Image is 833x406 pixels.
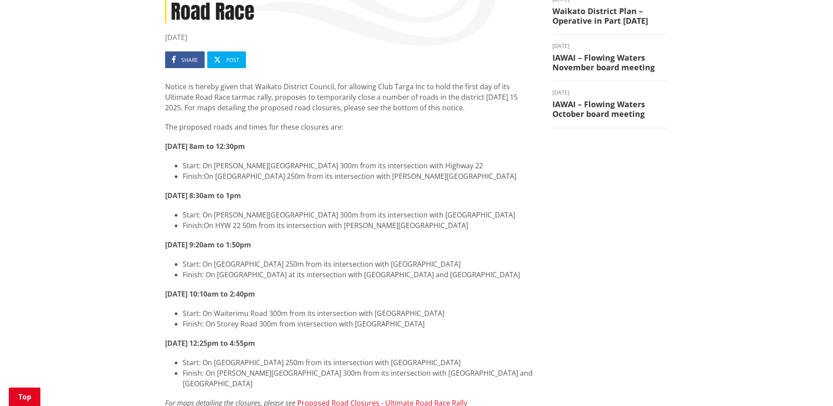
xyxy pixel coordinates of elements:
a: [DATE] IAWAI – Flowing Waters October board meeting [552,90,668,119]
a: Top [9,388,40,406]
strong: [DATE] 10:10am to 2:40pm [165,289,255,299]
strong: [DATE] 8am to 12:30pm [165,141,245,151]
p: The proposed roads and times for these closures are: [165,122,539,132]
a: [DATE] IAWAI – Flowing Waters November board meeting [552,43,668,72]
strong: [DATE] 12:25pm to 4:55pm [165,338,255,348]
a: Share [165,51,205,68]
p: Notice is hereby given that Waikato District Council, for allowing Club Targa Inc to hold the fir... [165,81,539,113]
li: Finish: [183,171,539,181]
iframe: Messenger Launcher [793,369,824,401]
li: Start: On [GEOGRAPHIC_DATA] 250m from its intersection with [GEOGRAPHIC_DATA] [183,357,539,368]
span: Share [181,56,198,64]
a: Post [207,51,246,68]
span: Start: On [PERSON_NAME][GEOGRAPHIC_DATA] 300m from its intersection with Highway 22 [183,161,483,170]
li: Start: On [PERSON_NAME][GEOGRAPHIC_DATA] 300m from its intersection with [GEOGRAPHIC_DATA] [183,210,539,220]
time: [DATE] [165,32,539,43]
strong: [DATE] 8:30am to 1pm [165,191,241,200]
h3: IAWAI – Flowing Waters November board meeting [552,53,668,72]
h3: Waikato District Plan – Operative in Part [DATE] [552,7,668,25]
li: Start: On [GEOGRAPHIC_DATA] 250m from its intersection with [GEOGRAPHIC_DATA] [183,259,539,269]
h3: IAWAI – Flowing Waters October board meeting [552,100,668,119]
span: Post [226,56,239,64]
time: [DATE] [552,43,668,49]
li: Start: On Waiterimu Road 300m from its intersection with [GEOGRAPHIC_DATA] [183,308,539,319]
span: Finish: [183,221,204,230]
span: On HYW 22 50m from its intersection with [PERSON_NAME][GEOGRAPHIC_DATA] [204,221,468,230]
li: Finish: On [PERSON_NAME][GEOGRAPHIC_DATA] 300m from its intersection with [GEOGRAPHIC_DATA] and [... [183,368,539,389]
li: Finish: On Storey Road 300m from intersection with [GEOGRAPHIC_DATA] [183,319,539,329]
li: Finish: On [GEOGRAPHIC_DATA] at its intersection with [GEOGRAPHIC_DATA] and [GEOGRAPHIC_DATA] [183,269,539,280]
time: [DATE] [552,90,668,95]
span: On [GEOGRAPHIC_DATA] 250m from its intersection with [PERSON_NAME][GEOGRAPHIC_DATA] [204,171,516,181]
strong: [DATE] 9:20am to 1:50pm [165,240,251,250]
